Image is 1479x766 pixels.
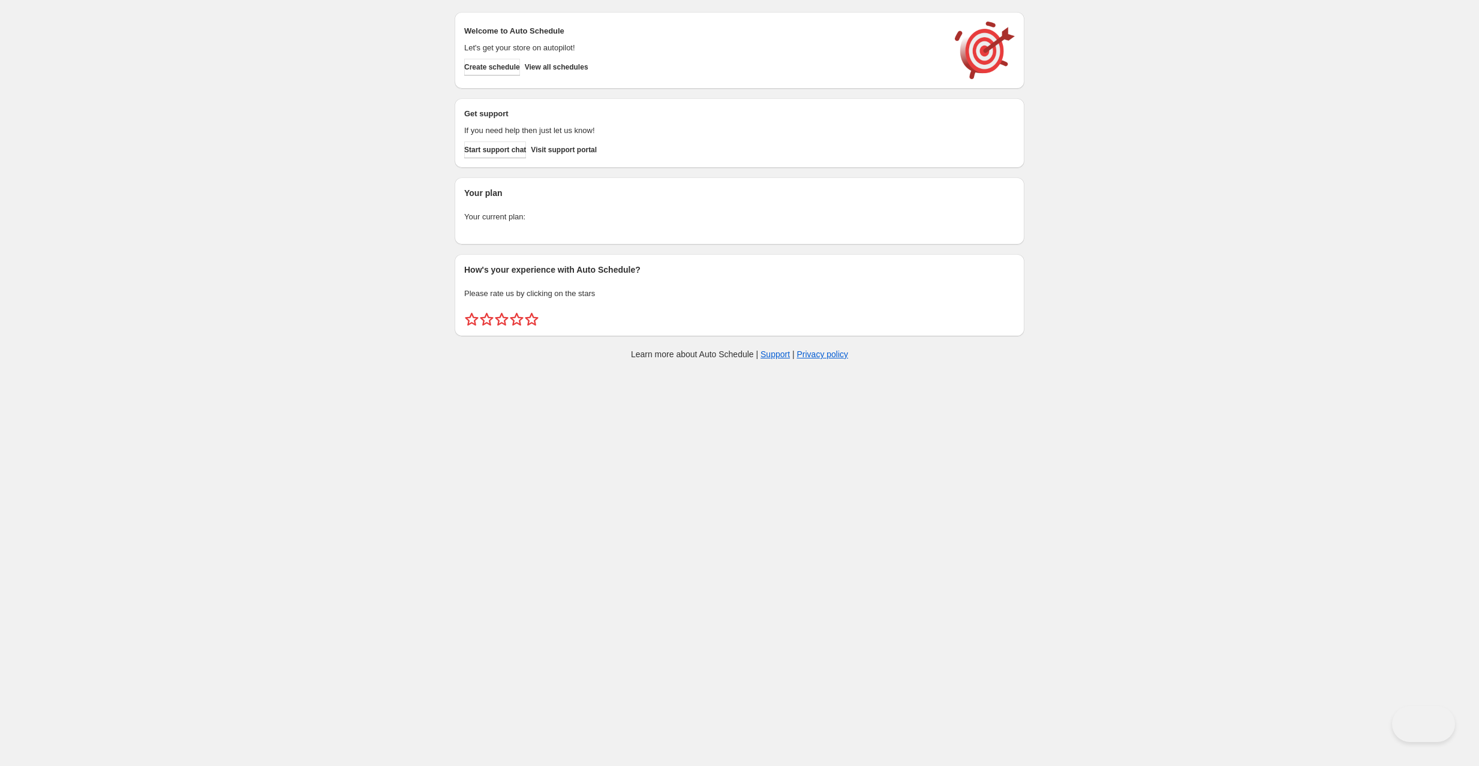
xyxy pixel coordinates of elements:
button: View all schedules [525,59,588,76]
h2: How's your experience with Auto Schedule? [464,264,1015,276]
p: Let's get your store on autopilot! [464,42,943,54]
a: Start support chat [464,141,526,158]
span: View all schedules [525,62,588,72]
p: If you need help then just let us know! [464,125,943,137]
iframe: Toggle Customer Support [1392,706,1455,742]
p: Learn more about Auto Schedule | | [631,348,848,360]
h2: Your plan [464,187,1015,199]
span: Start support chat [464,145,526,155]
button: Create schedule [464,59,520,76]
p: Your current plan: [464,211,1015,223]
span: Create schedule [464,62,520,72]
span: Visit support portal [531,145,597,155]
a: Support [760,349,790,359]
h2: Get support [464,108,943,120]
a: Visit support portal [531,141,597,158]
p: Please rate us by clicking on the stars [464,288,1015,300]
a: Privacy policy [797,349,849,359]
h2: Welcome to Auto Schedule [464,25,943,37]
